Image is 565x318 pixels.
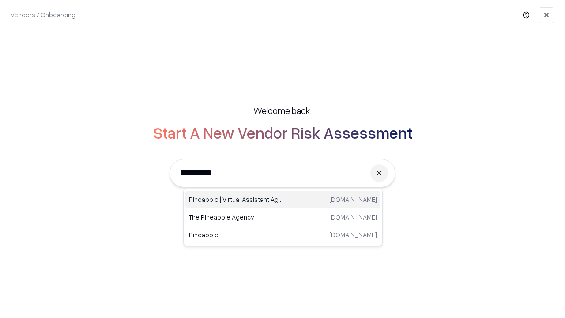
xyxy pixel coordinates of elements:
p: Pineapple [189,230,283,239]
div: Suggestions [183,189,383,246]
h2: Start A New Vendor Risk Assessment [153,124,412,141]
p: Pineapple | Virtual Assistant Agency [189,195,283,204]
h5: Welcome back, [253,104,312,117]
p: [DOMAIN_NAME] [329,212,377,222]
p: Vendors / Onboarding [11,10,75,19]
p: [DOMAIN_NAME] [329,195,377,204]
p: [DOMAIN_NAME] [329,230,377,239]
p: The Pineapple Agency [189,212,283,222]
